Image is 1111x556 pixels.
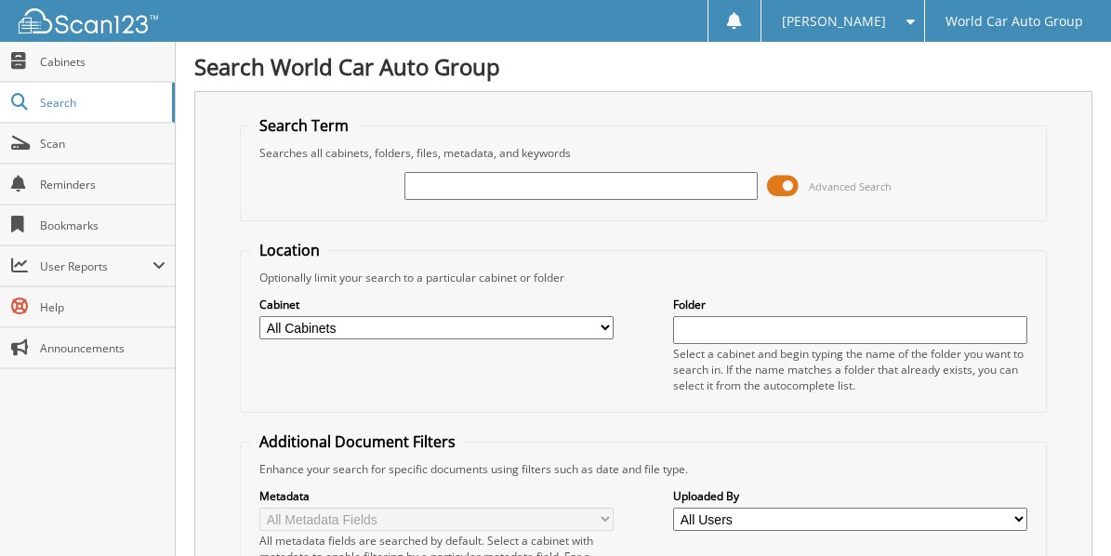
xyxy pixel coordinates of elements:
label: Metadata [259,488,613,504]
label: Cabinet [259,297,613,312]
div: Optionally limit your search to a particular cabinet or folder [250,270,1036,285]
legend: Additional Document Filters [250,431,465,452]
div: Enhance your search for specific documents using filters such as date and file type. [250,461,1036,477]
span: World Car Auto Group [946,16,1083,27]
img: scan123-logo-white.svg [19,8,158,33]
label: Folder [673,297,1026,312]
span: Scan [40,136,165,152]
div: Select a cabinet and begin typing the name of the folder you want to search in. If the name match... [673,346,1026,393]
legend: Location [250,240,329,260]
span: User Reports [40,258,152,274]
span: Help [40,299,165,315]
span: Announcements [40,340,165,356]
span: [PERSON_NAME] [782,16,886,27]
span: Cabinets [40,54,165,70]
h1: Search World Car Auto Group [194,51,1092,82]
div: Searches all cabinets, folders, files, metadata, and keywords [250,145,1036,161]
label: Uploaded By [673,488,1026,504]
span: Search [40,95,163,111]
span: Reminders [40,177,165,192]
span: Advanced Search [809,179,892,193]
legend: Search Term [250,115,358,136]
span: Bookmarks [40,218,165,233]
